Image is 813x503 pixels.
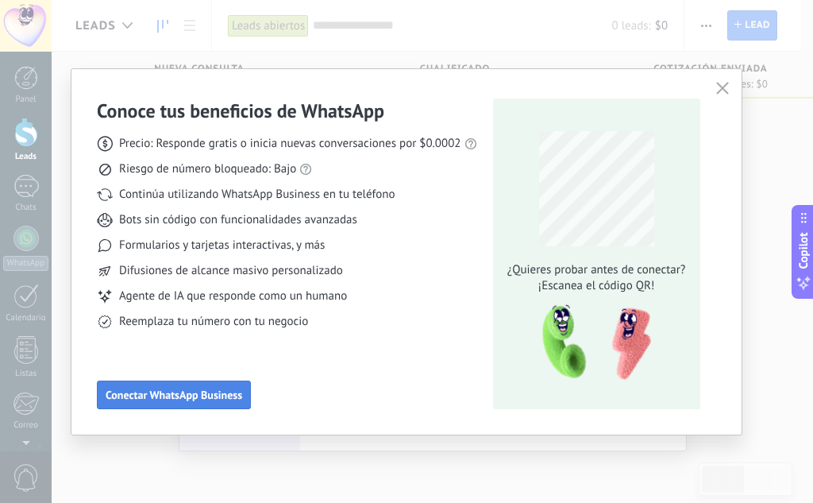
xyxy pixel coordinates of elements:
[119,288,347,304] span: Agente de IA que responde como un humano
[503,278,690,294] span: ¡Escanea el código QR!
[97,99,384,123] h3: Conoce tus beneficios de WhatsApp
[106,389,242,400] span: Conectar WhatsApp Business
[119,161,296,177] span: Riesgo de número bloqueado: Bajo
[119,212,357,228] span: Bots sin código con funcionalidades avanzadas
[529,300,654,385] img: qr-pic-1x.png
[119,238,325,253] span: Formularios y tarjetas interactivas, y más
[119,314,308,330] span: Reemplaza tu número con tu negocio
[503,262,690,278] span: ¿Quieres probar antes de conectar?
[796,232,811,269] span: Copilot
[119,263,343,279] span: Difusiones de alcance masivo personalizado
[119,136,461,152] span: Precio: Responde gratis o inicia nuevas conversaciones por $0.0002
[119,187,395,203] span: Continúa utilizando WhatsApp Business en tu teléfono
[97,381,251,409] button: Conectar WhatsApp Business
